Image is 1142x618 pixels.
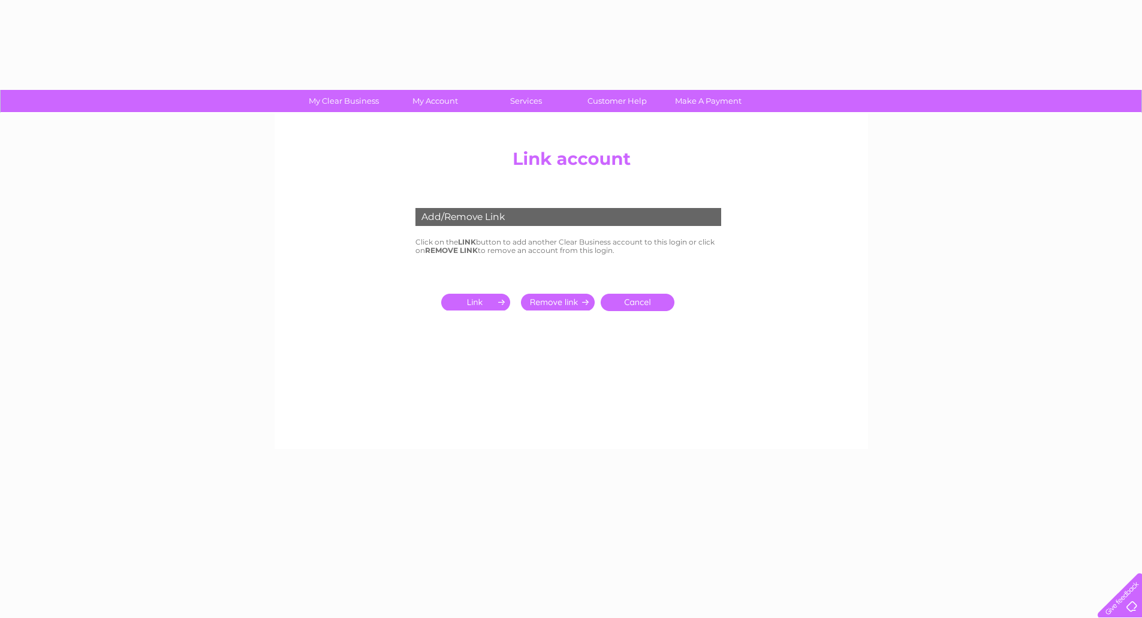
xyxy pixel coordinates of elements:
[425,246,478,255] b: REMOVE LINK
[385,90,484,112] a: My Account
[568,90,667,112] a: Customer Help
[659,90,758,112] a: Make A Payment
[477,90,575,112] a: Services
[521,294,595,310] input: Submit
[294,90,393,112] a: My Clear Business
[441,294,515,310] input: Submit
[415,208,721,226] div: Add/Remove Link
[412,235,730,258] td: Click on the button to add another Clear Business account to this login or click on to remove an ...
[601,294,674,311] a: Cancel
[458,237,476,246] b: LINK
